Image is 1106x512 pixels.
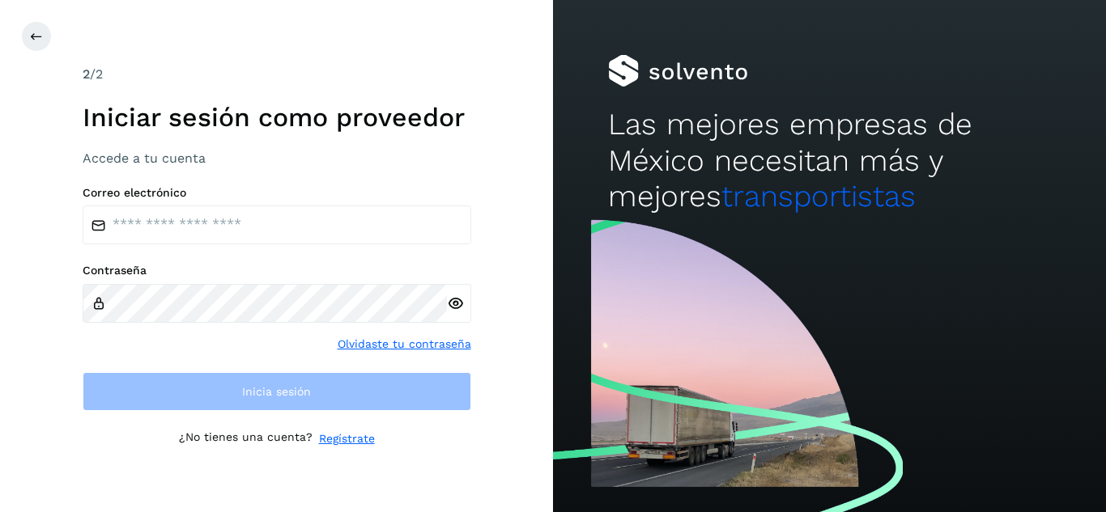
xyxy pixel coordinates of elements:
span: Inicia sesión [242,386,311,397]
h3: Accede a tu cuenta [83,150,471,166]
h1: Iniciar sesión como proveedor [83,102,471,133]
label: Contraseña [83,264,471,277]
a: Olvidaste tu contraseña [338,336,471,353]
span: transportistas [721,179,916,214]
label: Correo electrónico [83,186,471,200]
button: Inicia sesión [83,372,471,411]
div: /2 [83,65,471,84]
p: ¿No tienes una cuenta? [179,430,313,447]
a: Regístrate [319,430,375,447]
h2: Las mejores empresas de México necesitan más y mejores [608,107,1050,214]
span: 2 [83,66,90,82]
